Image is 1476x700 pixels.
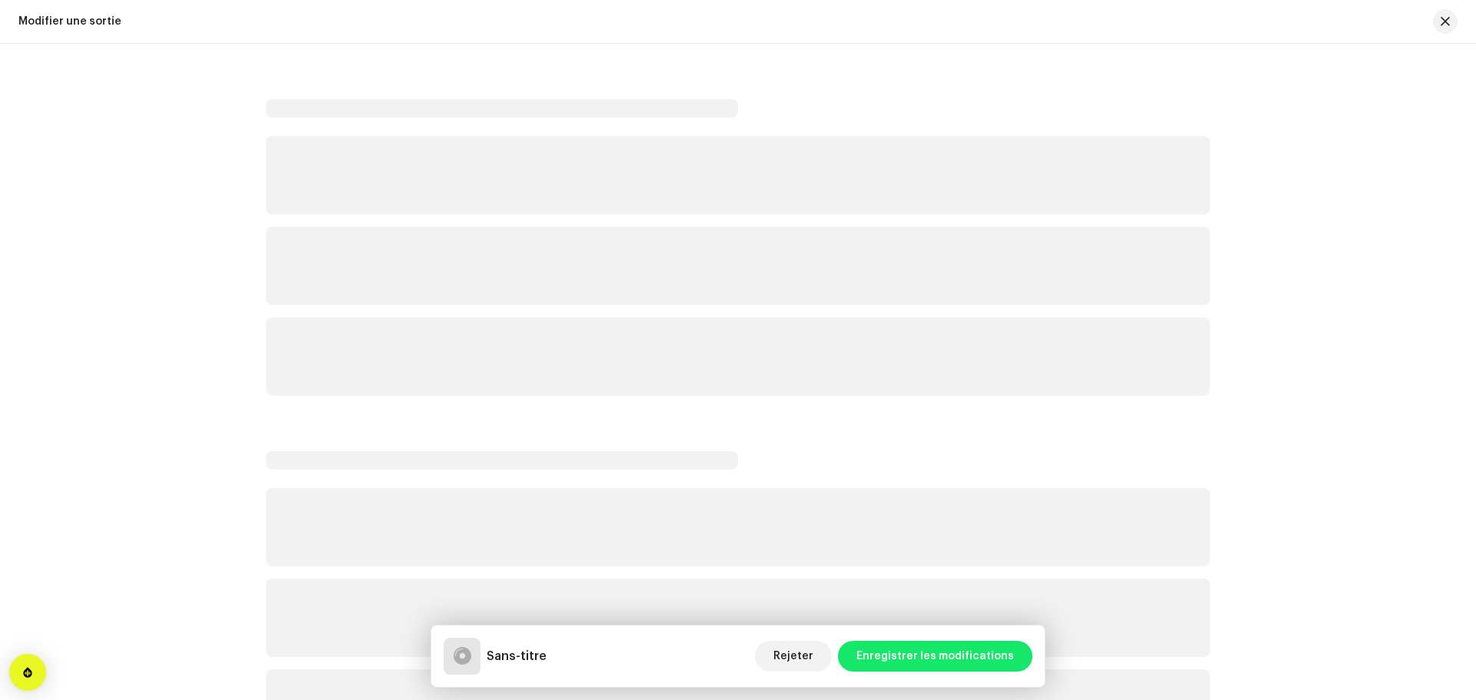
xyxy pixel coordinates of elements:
[773,641,813,672] span: Rejeter
[9,654,46,691] div: Open Intercom Messenger
[856,641,1014,672] span: Enregistrer les modifications
[755,641,832,672] button: Rejeter
[487,647,547,665] h5: Sans-titre
[838,641,1032,672] button: Enregistrer les modifications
